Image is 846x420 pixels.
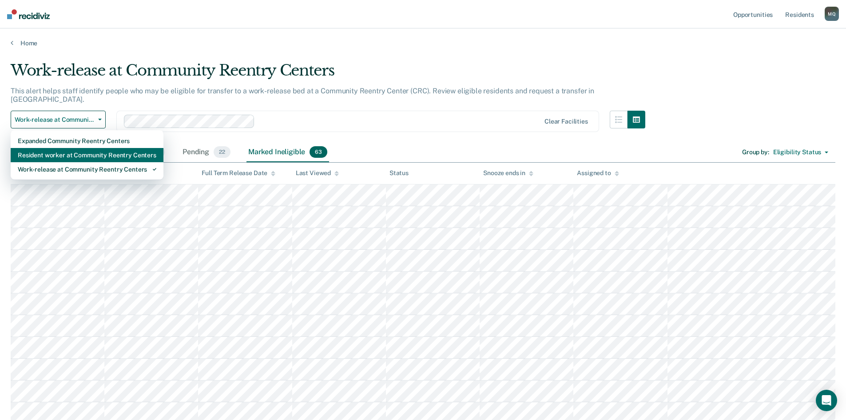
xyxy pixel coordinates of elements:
[18,148,156,162] div: Resident worker at Community Reentry Centers
[246,143,329,162] div: Marked Ineligible63
[181,143,232,162] div: Pending22
[544,118,588,125] div: Clear facilities
[769,145,832,160] button: Eligibility Status
[18,134,156,148] div: Expanded Community Reentry Centers
[296,169,339,177] div: Last Viewed
[11,111,106,128] button: Work-release at Community Reentry Centers
[483,169,533,177] div: Snooze ends in
[18,162,156,176] div: Work-release at Community Reentry Centers
[310,146,327,158] span: 63
[11,87,594,104] p: This alert helps staff identify people who may be eligible for transfer to a work-release bed at ...
[389,169,409,177] div: Status
[577,169,619,177] div: Assigned to
[214,146,230,158] span: 22
[202,169,275,177] div: Full Term Release Date
[15,116,95,124] span: Work-release at Community Reentry Centers
[11,39,835,47] a: Home
[825,7,839,21] button: MQ
[742,148,769,156] div: Group by :
[816,390,837,411] div: Open Intercom Messenger
[825,7,839,21] div: M Q
[773,148,821,156] div: Eligibility Status
[7,9,50,19] img: Recidiviz
[11,61,645,87] div: Work-release at Community Reentry Centers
